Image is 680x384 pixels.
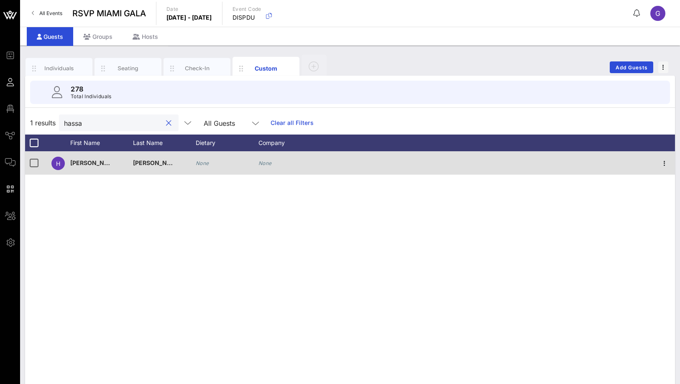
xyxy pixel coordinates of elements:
span: Add Guests [615,64,648,71]
a: Clear all Filters [271,118,314,127]
span: All Events [39,10,62,16]
p: DISPDU [233,13,261,22]
div: Seating [110,64,147,72]
div: Company [258,135,321,151]
div: Check-In [179,64,216,72]
div: Groups [73,27,123,46]
div: Custom [248,64,285,73]
span: G [655,9,660,18]
div: Hosts [123,27,168,46]
div: Dietary [196,135,258,151]
div: Individuals [41,64,78,72]
i: None [196,160,209,166]
div: Guests [27,27,73,46]
div: Last Name [133,135,196,151]
p: Total Individuals [71,92,112,101]
a: All Events [27,7,67,20]
span: [PERSON_NAME] [70,159,120,166]
span: [PERSON_NAME] [133,159,182,166]
div: All Guests [204,120,235,127]
button: clear icon [166,119,171,127]
i: None [258,160,272,166]
button: Add Guests [610,61,653,73]
p: Event Code [233,5,261,13]
div: All Guests [199,114,266,131]
p: Date [166,5,212,13]
span: H [56,160,60,167]
p: [DATE] - [DATE] [166,13,212,22]
p: 278 [71,84,112,94]
span: RSVP MIAMI GALA [72,7,146,20]
div: G [650,6,665,21]
div: First Name [70,135,133,151]
span: 1 results [30,118,56,128]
